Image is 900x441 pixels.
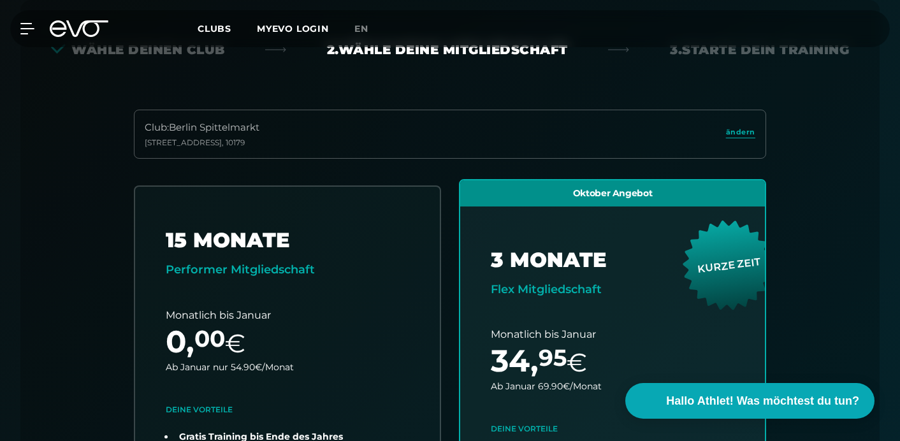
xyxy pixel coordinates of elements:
span: en [354,23,368,34]
span: Hallo Athlet! Was möchtest du tun? [666,393,859,410]
button: Hallo Athlet! Was möchtest du tun? [625,383,875,419]
div: Club : Berlin Spittelmarkt [145,120,259,135]
div: [STREET_ADDRESS] , 10179 [145,138,259,148]
span: Clubs [198,23,231,34]
a: Clubs [198,22,257,34]
span: ändern [726,127,755,138]
a: ändern [726,127,755,141]
a: MYEVO LOGIN [257,23,329,34]
a: en [354,22,384,36]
